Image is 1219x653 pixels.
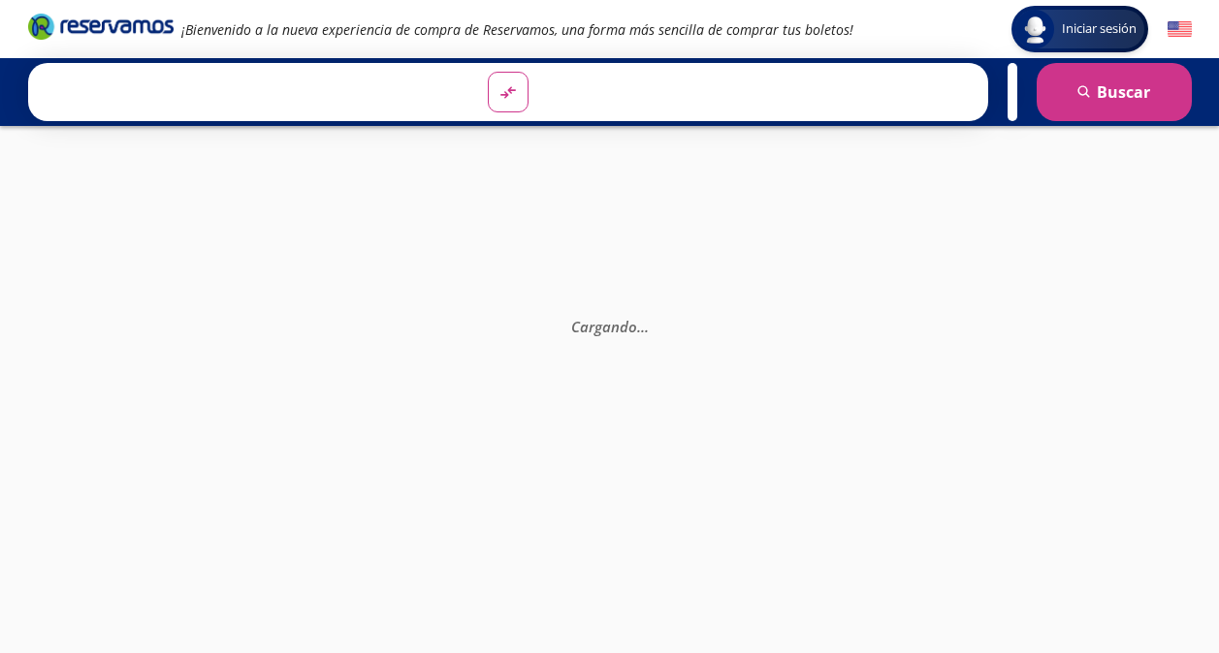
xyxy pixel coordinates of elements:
i: Brand Logo [28,12,174,41]
span: . [641,317,645,336]
a: Brand Logo [28,12,174,47]
button: English [1168,17,1192,42]
em: ¡Bienvenido a la nueva experiencia de compra de Reservamos, una forma más sencilla de comprar tus... [181,20,853,39]
em: Cargando [571,317,649,336]
span: . [645,317,649,336]
span: . [637,317,641,336]
span: Iniciar sesión [1054,19,1144,39]
button: Buscar [1037,63,1192,121]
